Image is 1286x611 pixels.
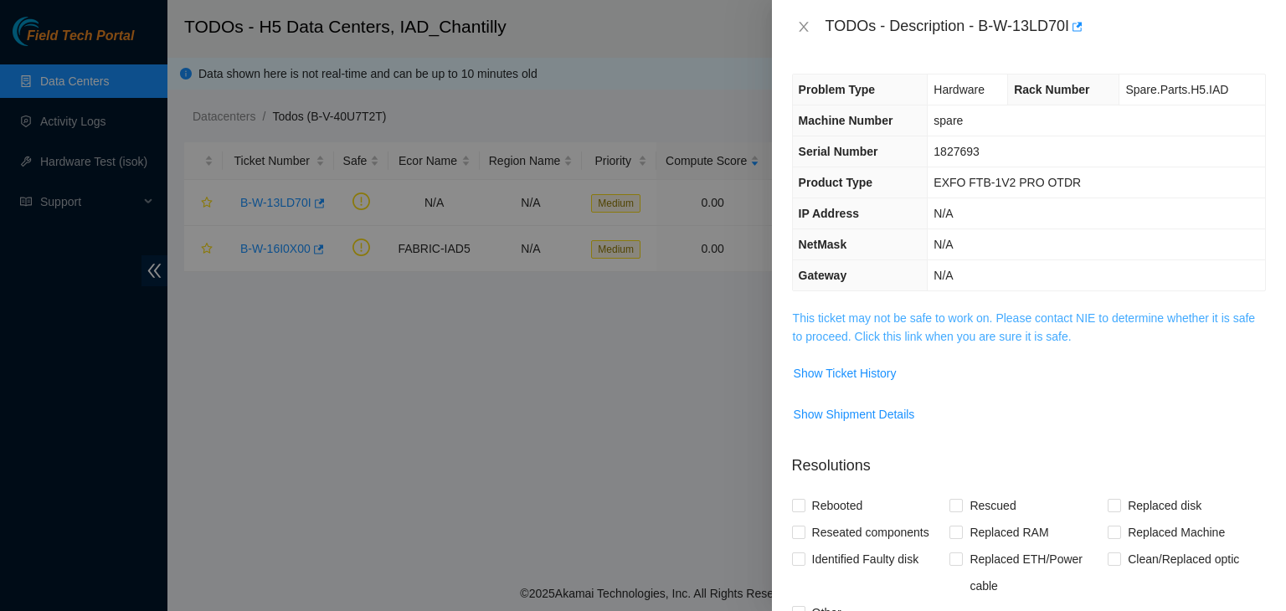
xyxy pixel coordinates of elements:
span: IP Address [799,207,859,220]
span: NetMask [799,238,847,251]
span: Problem Type [799,83,876,96]
span: Reseated components [805,519,936,546]
span: Rack Number [1014,83,1089,96]
span: N/A [934,207,953,220]
span: Rebooted [805,492,870,519]
span: Product Type [799,176,872,189]
span: N/A [934,269,953,282]
span: 1827693 [934,145,980,158]
span: Rescued [963,492,1022,519]
span: Replaced RAM [963,519,1055,546]
span: Gateway [799,269,847,282]
button: Show Ticket History [793,360,898,387]
p: Resolutions [792,441,1266,477]
span: Replaced disk [1121,492,1208,519]
span: Replaced Machine [1121,519,1232,546]
button: Close [792,19,815,35]
span: N/A [934,238,953,251]
span: Hardware [934,83,985,96]
span: spare [934,114,963,127]
span: Clean/Replaced optic [1121,546,1246,572]
span: Identified Faulty disk [805,546,926,572]
span: Machine Number [799,114,893,127]
span: Spare.Parts.H5.IAD [1125,83,1228,96]
span: Show Ticket History [794,364,897,383]
span: Show Shipment Details [794,405,915,424]
button: Show Shipment Details [793,401,916,428]
div: TODOs - Description - B-W-13LD70I [826,13,1266,40]
span: Serial Number [799,145,878,158]
span: close [797,20,810,33]
span: EXFO FTB-1V2 PRO OTDR [934,176,1081,189]
span: Replaced ETH/Power cable [963,546,1108,599]
a: This ticket may not be safe to work on. Please contact NIE to determine whether it is safe to pro... [793,311,1255,343]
